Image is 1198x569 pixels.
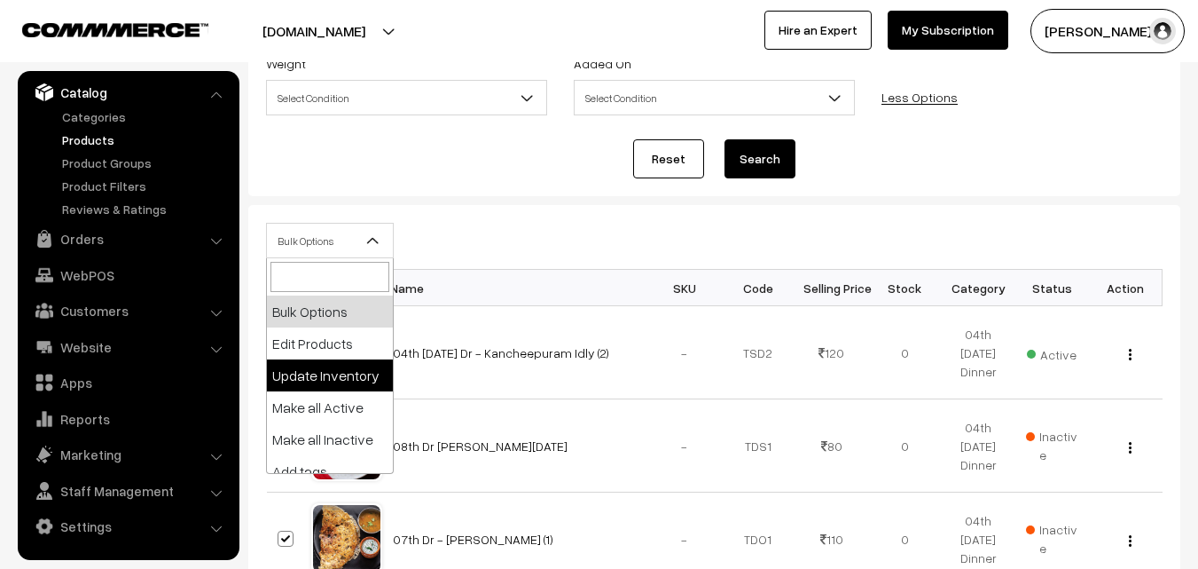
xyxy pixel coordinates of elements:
[58,154,233,172] a: Product Groups
[22,475,233,507] a: Staff Management
[58,177,233,195] a: Product Filters
[200,9,427,53] button: [DOMAIN_NAME]
[22,331,233,363] a: Website
[942,270,1015,306] th: Category
[58,200,233,218] a: Reviews & Ratings
[942,306,1015,399] td: 04th [DATE] Dinner
[795,399,868,493] td: 80
[267,423,393,455] li: Make all Inactive
[1089,270,1163,306] th: Action
[267,360,393,391] li: Update Inventory
[22,367,233,399] a: Apps
[267,455,393,487] li: Add tags
[1149,18,1176,44] img: user
[266,54,306,73] label: Weight
[1030,9,1185,53] button: [PERSON_NAME] s…
[393,532,553,547] a: 07th Dr - [PERSON_NAME] (1)
[648,306,722,399] td: -
[22,403,233,435] a: Reports
[721,270,795,306] th: Code
[1129,349,1131,360] img: Menu
[633,139,704,178] a: Reset
[942,399,1015,493] td: 04th [DATE] Dinner
[795,306,868,399] td: 120
[58,107,233,126] a: Categories
[574,80,855,115] span: Select Condition
[888,11,1008,50] a: My Subscription
[267,296,393,328] li: Bulk Options
[266,80,547,115] span: Select Condition
[267,83,546,114] span: Select Condition
[393,439,568,454] a: 08th Dr [PERSON_NAME][DATE]
[1015,270,1089,306] th: Status
[1129,535,1131,547] img: Menu
[58,130,233,149] a: Products
[1026,427,1078,464] span: Inactive
[22,510,233,542] a: Settings
[721,306,795,399] td: TSD2
[266,223,394,258] span: Bulk Options
[22,23,208,36] img: COMMMERCE
[648,270,722,306] th: SKU
[267,328,393,360] li: Edit Products
[1027,341,1077,364] span: Active
[267,391,393,423] li: Make all Active
[22,439,233,470] a: Marketing
[574,54,631,73] label: Added On
[868,306,942,399] td: 0
[22,295,233,327] a: Customers
[22,259,233,291] a: WebPOS
[881,90,958,105] a: Less Options
[764,11,872,50] a: Hire an Expert
[795,270,868,306] th: Selling Price
[721,399,795,493] td: TDS1
[22,223,233,255] a: Orders
[267,225,393,257] span: Bulk Options
[1129,442,1131,454] img: Menu
[393,345,609,360] a: 04th [DATE] Dr - Kancheepuram Idly (2)
[382,270,648,306] th: Name
[868,270,942,306] th: Stock
[724,139,795,178] button: Search
[22,76,233,108] a: Catalog
[648,399,722,493] td: -
[575,83,854,114] span: Select Condition
[868,399,942,493] td: 0
[22,18,177,39] a: COMMMERCE
[1026,520,1078,557] span: Inactive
